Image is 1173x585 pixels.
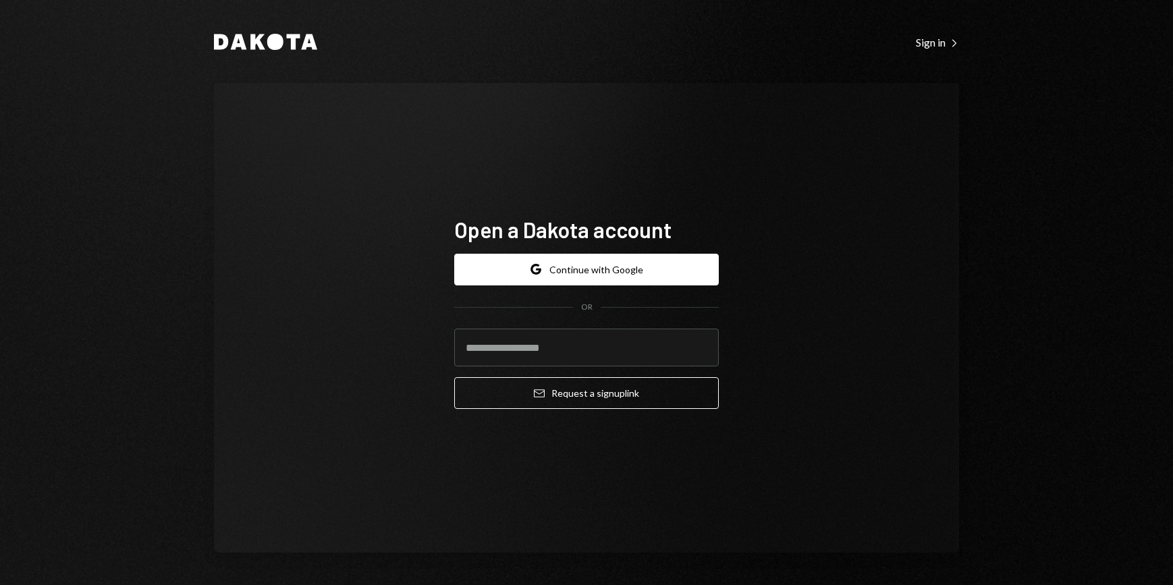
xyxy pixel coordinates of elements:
a: Sign in [916,34,959,49]
div: OR [581,302,593,313]
div: Sign in [916,36,959,49]
button: Request a signuplink [454,377,719,409]
button: Continue with Google [454,254,719,285]
h1: Open a Dakota account [454,216,719,243]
